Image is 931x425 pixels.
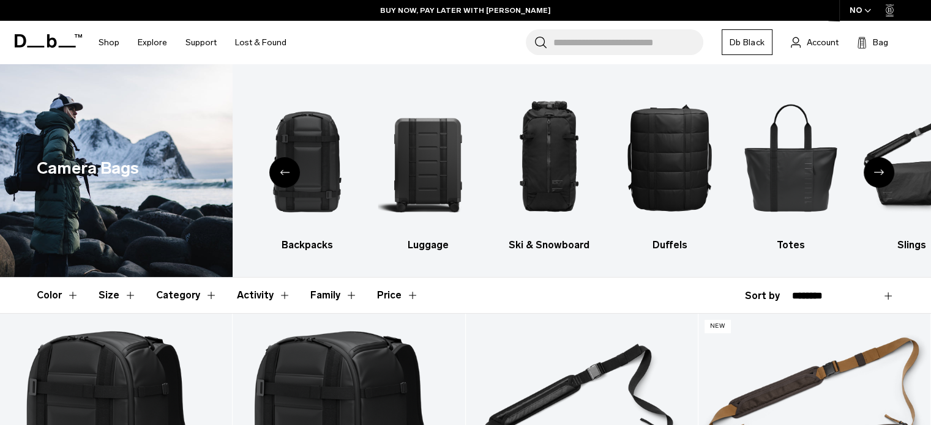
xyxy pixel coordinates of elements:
[378,83,478,253] li: 3 / 10
[378,83,478,232] img: Db
[807,36,839,49] span: Account
[269,157,300,188] div: Previous slide
[620,238,720,253] h3: Duffels
[257,238,357,253] h3: Backpacks
[791,35,839,50] a: Account
[380,5,551,16] a: BUY NOW, PAY LATER WITH [PERSON_NAME]
[99,21,119,64] a: Shop
[257,83,357,253] a: Db Backpacks
[99,278,136,313] button: Toggle Filter
[741,238,840,253] h3: Totes
[378,83,478,253] a: Db Luggage
[185,21,217,64] a: Support
[741,83,840,253] li: 6 / 10
[89,21,296,64] nav: Main Navigation
[499,238,599,253] h3: Ski & Snowboard
[138,21,167,64] a: Explore
[237,278,291,313] button: Toggle Filter
[864,157,894,188] div: Next slide
[620,83,720,232] img: Db
[156,278,217,313] button: Toggle Filter
[37,278,79,313] button: Toggle Filter
[257,83,357,253] li: 2 / 10
[499,83,599,253] a: Db Ski & Snowboard
[705,320,731,333] p: New
[257,83,357,232] img: Db
[722,29,772,55] a: Db Black
[499,83,599,253] li: 4 / 10
[378,238,478,253] h3: Luggage
[235,21,286,64] a: Lost & Found
[377,278,419,313] button: Toggle Price
[310,278,357,313] button: Toggle Filter
[741,83,840,253] a: Db Totes
[37,156,139,181] h1: Camera Bags
[620,83,720,253] li: 5 / 10
[741,83,840,232] img: Db
[620,83,720,253] a: Db Duffels
[499,83,599,232] img: Db
[136,83,236,253] a: Db All products
[136,83,236,232] img: Db
[857,35,888,50] button: Bag
[136,83,236,253] li: 1 / 10
[136,238,236,253] h3: All products
[873,36,888,49] span: Bag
